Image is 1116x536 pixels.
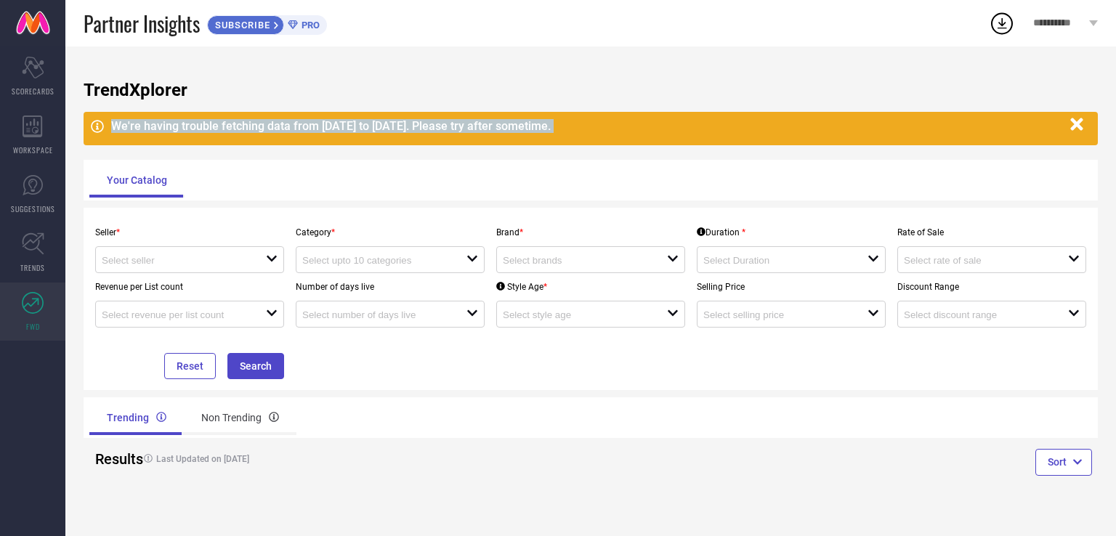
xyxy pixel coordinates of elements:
[184,400,296,435] div: Non Trending
[302,309,450,320] input: Select number of days live
[208,20,274,31] span: SUBSCRIBE
[302,255,450,266] input: Select upto 10 categories
[95,282,284,292] p: Revenue per List count
[84,9,200,38] span: Partner Insights
[26,321,40,332] span: FWD
[503,309,650,320] input: Select style age
[697,282,886,292] p: Selling Price
[102,255,249,266] input: Select seller
[503,255,650,266] input: Select brands
[89,400,184,435] div: Trending
[496,227,685,237] p: Brand
[989,10,1015,36] div: Open download list
[95,450,125,468] h2: Results
[703,309,851,320] input: Select selling price
[111,119,1063,133] div: We're having trouble fetching data from [DATE] to [DATE]. Please try after sometime.
[227,353,284,379] button: Search
[12,86,54,97] span: SCORECARDS
[207,12,327,35] a: SUBSCRIBEPRO
[1035,449,1092,475] button: Sort
[296,227,485,237] p: Category
[298,20,320,31] span: PRO
[137,454,538,464] h4: Last Updated on [DATE]
[904,309,1051,320] input: Select discount range
[95,227,284,237] p: Seller
[102,309,249,320] input: Select revenue per list count
[11,203,55,214] span: SUGGESTIONS
[164,353,216,379] button: Reset
[84,80,1098,100] h1: TrendXplorer
[897,227,1086,237] p: Rate of Sale
[897,282,1086,292] p: Discount Range
[496,282,547,292] div: Style Age
[703,255,851,266] input: Select Duration
[89,163,185,198] div: Your Catalog
[20,262,45,273] span: TRENDS
[13,145,53,155] span: WORKSPACE
[697,227,745,237] div: Duration
[904,255,1051,266] input: Select rate of sale
[296,282,485,292] p: Number of days live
